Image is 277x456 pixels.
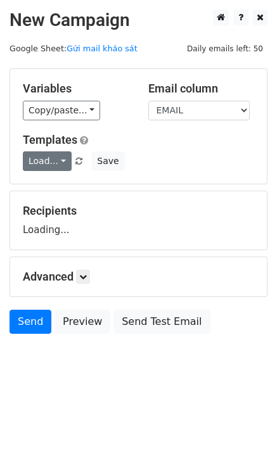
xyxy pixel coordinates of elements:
h2: New Campaign [10,9,267,31]
a: Send Test Email [113,310,210,334]
span: Daily emails left: 50 [183,42,267,56]
h5: Recipients [23,204,254,218]
a: Templates [23,133,77,146]
div: Loading... [23,204,254,237]
a: Copy/paste... [23,101,100,120]
a: Gửi mail khảo sát [67,44,138,53]
a: Send [10,310,51,334]
a: Daily emails left: 50 [183,44,267,53]
div: Tiện ích trò chuyện [214,395,277,456]
h5: Email column [148,82,255,96]
h5: Advanced [23,270,254,284]
a: Load... [23,151,72,171]
a: Preview [55,310,110,334]
button: Save [91,151,124,171]
iframe: Chat Widget [214,395,277,456]
small: Google Sheet: [10,44,138,53]
h5: Variables [23,82,129,96]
